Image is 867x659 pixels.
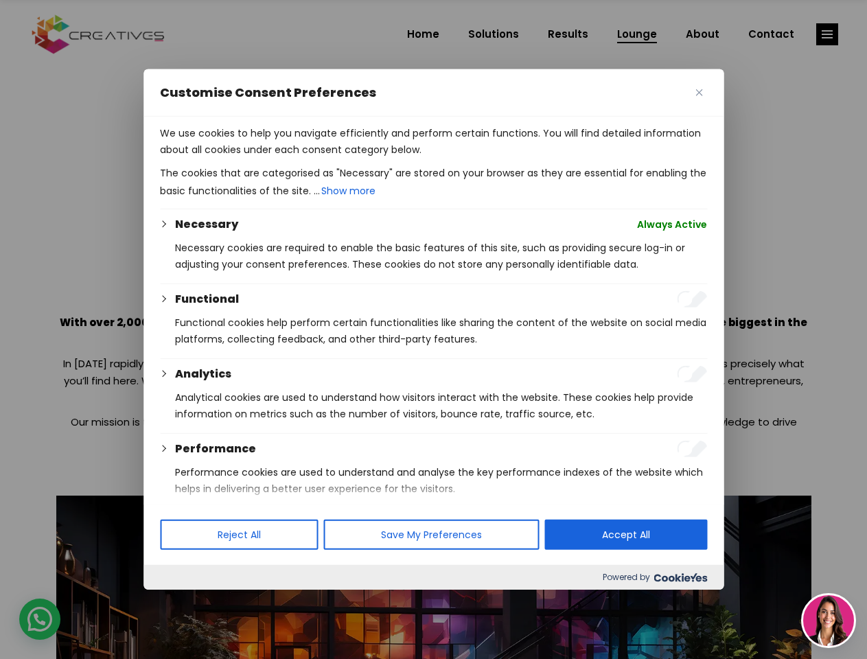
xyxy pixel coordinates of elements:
p: The cookies that are categorised as "Necessary" are stored on your browser as they are essential ... [160,165,707,200]
img: Close [695,89,702,96]
button: Performance [175,441,256,457]
button: Accept All [544,520,707,550]
span: Customise Consent Preferences [160,84,376,101]
p: Functional cookies help perform certain functionalities like sharing the content of the website o... [175,314,707,347]
img: agent [803,595,854,646]
button: Functional [175,291,239,308]
p: Necessary cookies are required to enable the basic features of this site, such as providing secur... [175,240,707,273]
div: Customise Consent Preferences [143,69,724,590]
div: Powered by [143,565,724,590]
p: Analytical cookies are used to understand how visitors interact with the website. These cookies h... [175,389,707,422]
button: Show more [320,181,377,200]
button: Save My Preferences [323,520,539,550]
input: Enable Functional [677,291,707,308]
p: We use cookies to help you navigate efficiently and perform certain functions. You will find deta... [160,125,707,158]
button: Analytics [175,366,231,382]
button: Close [691,84,707,101]
input: Enable Analytics [677,366,707,382]
button: Reject All [160,520,318,550]
p: Performance cookies are used to understand and analyse the key performance indexes of the website... [175,464,707,497]
img: Cookieyes logo [654,573,707,582]
button: Necessary [175,216,238,233]
span: Always Active [637,216,707,233]
input: Enable Performance [677,441,707,457]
